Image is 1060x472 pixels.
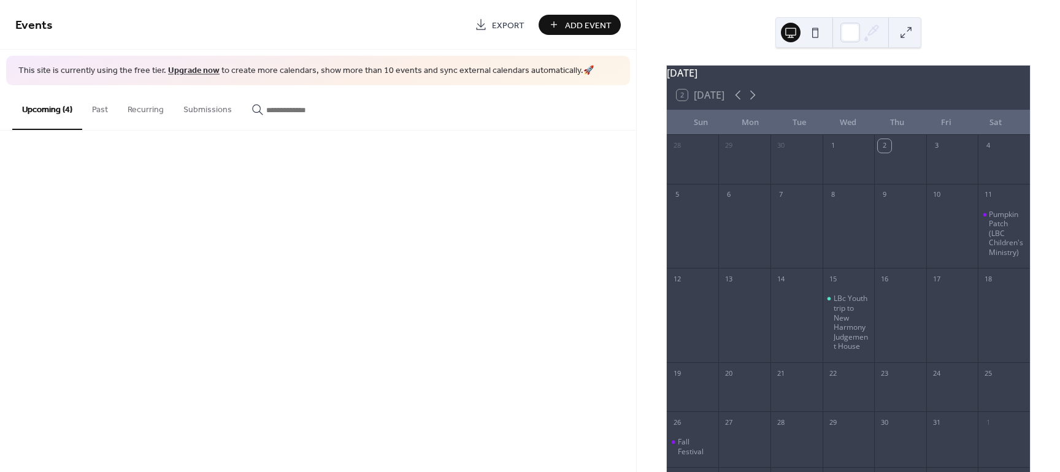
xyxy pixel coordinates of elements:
[834,294,870,351] div: LBc Youth trip to New Harmony Judgement House
[930,272,943,286] div: 17
[971,110,1020,135] div: Sat
[981,139,995,153] div: 4
[15,13,53,37] span: Events
[930,139,943,153] div: 3
[670,188,684,202] div: 5
[774,139,788,153] div: 30
[930,188,943,202] div: 10
[823,294,875,351] div: LBc Youth trip to New Harmony Judgement House
[826,367,840,380] div: 22
[667,437,719,456] div: Fall Festival
[774,188,788,202] div: 7
[670,367,684,380] div: 19
[775,110,824,135] div: Tue
[722,272,735,286] div: 13
[726,110,775,135] div: Mon
[878,139,891,153] div: 2
[168,63,220,79] a: Upgrade now
[670,139,684,153] div: 28
[826,416,840,429] div: 29
[878,416,891,429] div: 30
[878,272,891,286] div: 16
[722,367,735,380] div: 20
[774,416,788,429] div: 28
[826,272,840,286] div: 15
[677,110,726,135] div: Sun
[873,110,922,135] div: Thu
[722,416,735,429] div: 27
[565,19,612,32] span: Add Event
[978,210,1030,257] div: Pumpkin Patch (LBC Children's Ministry)
[670,416,684,429] div: 26
[981,272,995,286] div: 18
[667,66,1030,80] div: [DATE]
[722,139,735,153] div: 29
[174,85,242,129] button: Submissions
[826,188,840,202] div: 8
[466,15,534,35] a: Export
[826,139,840,153] div: 1
[539,15,621,35] button: Add Event
[774,367,788,380] div: 21
[930,367,943,380] div: 24
[82,85,118,129] button: Past
[981,416,995,429] div: 1
[981,367,995,380] div: 25
[930,416,943,429] div: 31
[878,367,891,380] div: 23
[678,437,714,456] div: Fall Festival
[722,188,735,202] div: 6
[18,65,594,77] span: This site is currently using the free tier. to create more calendars, show more than 10 events an...
[670,272,684,286] div: 12
[118,85,174,129] button: Recurring
[824,110,873,135] div: Wed
[774,272,788,286] div: 14
[981,188,995,202] div: 11
[922,110,971,135] div: Fri
[989,210,1025,257] div: Pumpkin Patch (LBC Children's Ministry)
[492,19,524,32] span: Export
[12,85,82,130] button: Upcoming (4)
[878,188,891,202] div: 9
